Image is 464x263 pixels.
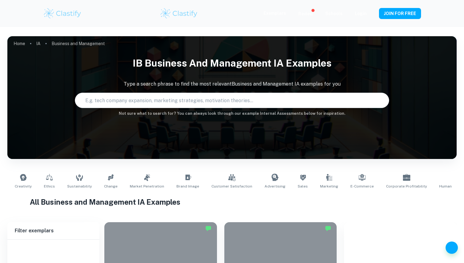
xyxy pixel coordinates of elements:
span: Sales [298,184,308,189]
span: Creativity [15,184,32,189]
img: Clastify logo [160,7,199,20]
span: Corporate Profitability [386,184,427,189]
p: Business and Management [52,40,105,47]
span: Customer Satisfaction [211,184,252,189]
h1: All Business and Management IA Examples [30,196,434,207]
span: Marketing [320,184,338,189]
span: Advertising [265,184,285,189]
a: Schools [325,11,342,16]
button: Help and Feedback [446,242,458,254]
span: Sustainability [67,184,92,189]
a: IA [36,39,41,48]
span: Brand Image [176,184,199,189]
button: Search [380,98,385,103]
p: Type a search phrase to find the most relevant Business and Management IA examples for you [7,80,457,88]
p: Review [298,10,313,17]
img: Marked [325,225,331,231]
span: Ethics [44,184,55,189]
h6: Not sure what to search for? You can always look through our example Internal Assessments below f... [7,110,457,117]
span: Change [104,184,118,189]
span: E-commerce [350,184,374,189]
img: Marked [205,225,211,231]
input: E.g. tech company expansion, marketing strategies, motivation theories... [75,92,377,109]
img: Clastify logo [43,7,82,20]
a: Login [355,11,367,16]
h1: IB Business and Management IA examples [7,53,457,73]
a: Home [14,39,25,48]
button: JOIN FOR FREE [379,8,421,19]
h6: Filter exemplars [7,222,99,239]
span: Market Penetration [130,184,164,189]
p: Exemplars [264,10,286,17]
